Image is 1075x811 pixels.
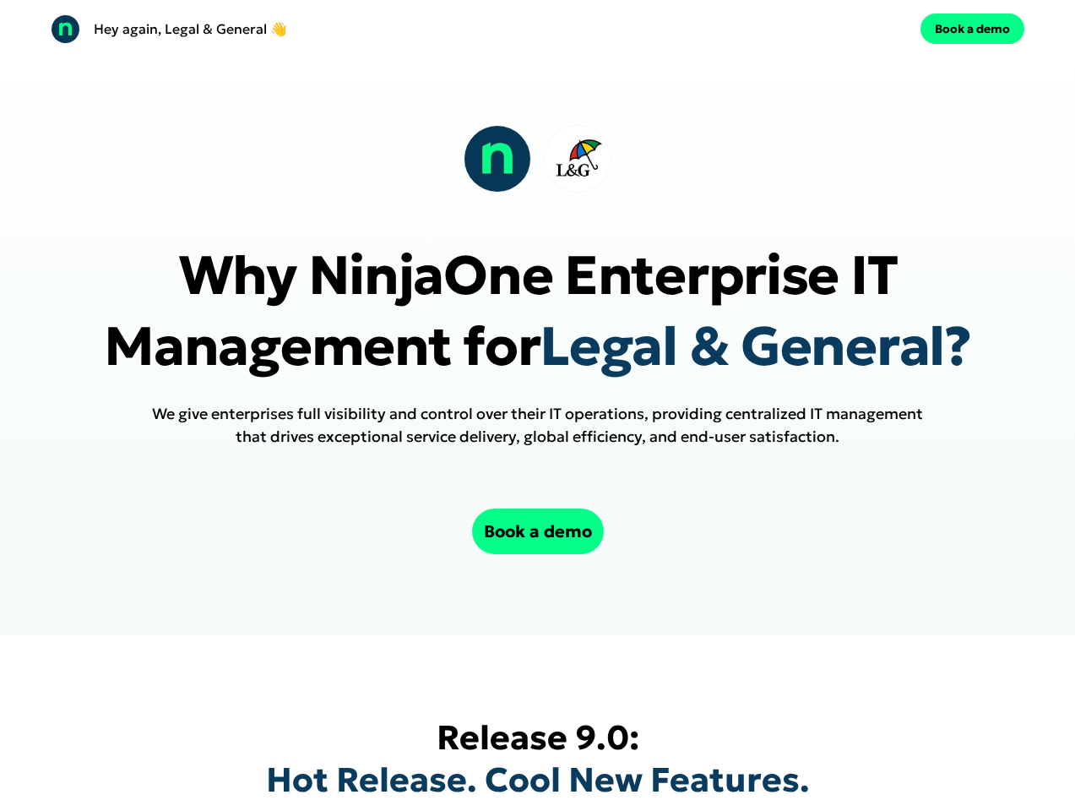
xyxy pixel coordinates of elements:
h1: We give enterprises full visibility and control over their IT operations, providing centralized I... [152,402,923,448]
button: Book a demo [920,14,1024,44]
span: Legal & General? [540,313,971,380]
p: Why NinjaOne Enterprise IT Management for [84,240,991,382]
button: Book a demo [472,509,604,554]
h1: Release 9.0: [266,716,810,801]
span: Hot Release. Cool New Features. [266,759,810,801]
p: Hey again, Legal & General 👋 [94,19,287,39]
